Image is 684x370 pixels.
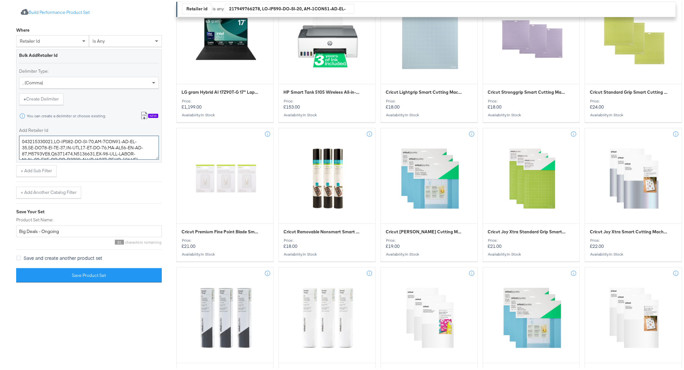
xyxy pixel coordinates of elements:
[590,250,677,255] div: Availability :
[16,215,162,221] label: Product Set Name:
[16,207,162,213] div: Save Your Set
[16,224,162,236] input: Give your set a descriptive name
[16,267,162,281] button: Save Product Set
[27,112,106,117] div: You can create a delimiter or choose existing.
[386,97,473,102] div: Price:
[405,250,419,255] span: in stock
[590,237,677,241] div: Price:
[23,78,43,84] span: , (comma)
[386,227,464,233] span: Cricut Joy Smart Cutting Machine Accessories
[488,237,575,248] p: £21.00
[225,2,354,12] div: 217949766278, LO-IPS90-DO-SI-20, AM-1CON51-AD-EL-05, SE-DO43-EI-TE-08, IN-UTL13-ET-DO-92, MA-AL07...
[284,227,362,233] span: Cricut Removable Nonsmart Smart Cutting Machine Accessories
[590,97,677,102] div: Price:
[16,26,29,32] div: Where
[182,97,269,102] div: Price:
[590,97,677,108] p: £24.00
[386,250,473,255] div: Availability :
[386,97,473,108] p: £18.00
[303,250,317,255] span: in stock
[19,134,159,158] textarea: 043215330021,LO-IPS82-DO-SI-70,AM-7CON91-AD-EL-35,SE-DO78-EI-TE-37,IN-UTL17-ET-DO-76,MA-AL56-EN-A...
[182,237,269,241] div: Price:
[590,227,668,233] span: Cricut Joy Xtra Smart Cutting Machine Accessories
[488,111,575,116] div: Availability :
[24,253,102,259] span: Save and create another product set
[19,51,159,57] div: Bulk Add Retailer Id
[488,227,566,233] span: Cricut Joy Xtra Standard Grip Smart Cutting Machine Accessories
[19,92,63,103] button: +Create Delimiter
[93,37,105,42] span: is any
[284,97,371,108] p: £153.00
[284,237,371,248] p: £18.00
[590,237,677,248] p: £22.00
[24,94,26,100] strong: +
[182,111,269,116] div: Availability :
[386,237,473,248] p: £19.00
[284,88,362,94] span: HP Smart Tank 5105 Wireless All-in-One Printer Up to 3 years of Ink Included - Grey
[609,250,623,255] span: in stock
[182,97,269,108] p: £1,199.00
[386,237,473,241] div: Price:
[16,5,94,17] button: Build Performance Product Set
[115,238,124,243] span: 81
[284,97,371,102] div: Price:
[488,88,566,94] span: Cricut Stronggrip Smart Cutting Machine Accessories
[590,88,668,94] span: Cricut Standard Grip Smart Cutting Machine Accessories
[488,97,575,102] div: Price:
[590,111,677,116] div: Availability :
[488,97,575,108] p: £18.00
[182,250,269,255] div: Availability :
[148,112,158,117] div: New
[488,237,575,241] div: Price:
[284,111,371,116] div: Availability :
[201,111,215,116] span: in stock
[20,37,40,42] span: retailer id
[182,88,260,94] span: LG gram Hybrid AI 17Z90T-G 17" Laptop - Intel® Core™ Ultra 7, 1TB SSD, 16 GB RAM - Obsidian Black
[284,237,371,241] div: Price:
[136,109,163,121] button: New
[488,250,575,255] div: Availability :
[284,250,371,255] div: Availability :
[16,164,57,175] button: + Add Sub Filter
[609,111,623,116] span: in stock
[386,88,464,94] span: Cricut Lightgrip Smart Cutting Machine Accessories
[19,67,159,73] label: Delimiter Type:
[182,237,269,248] p: £21.00
[182,2,211,12] div: Retailer id
[201,250,215,255] span: in stock
[507,250,521,255] span: in stock
[303,111,317,116] span: in stock
[386,111,473,116] div: Availability :
[19,126,159,132] label: Add Retailer Id
[182,227,260,233] span: Cricut Premium Fine Point Blade Smart Cutting Machine Accessories
[16,238,162,243] div: characters remaining
[405,111,419,116] span: in stock
[16,185,81,197] button: + Add Another Catalog Filter
[212,4,225,10] div: is any
[507,111,521,116] span: in stock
